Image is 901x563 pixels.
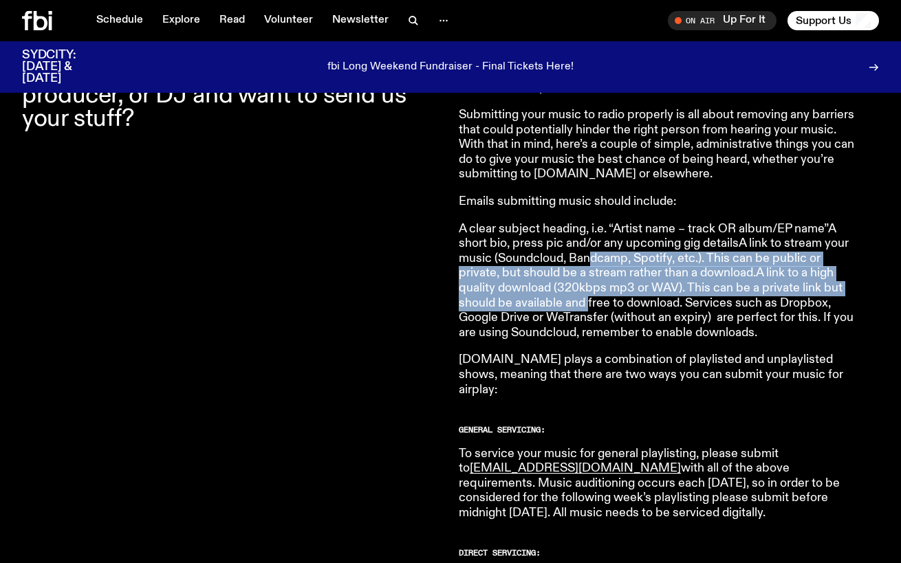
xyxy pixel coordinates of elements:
p: Submitting your music to radio properly is all about removing any barriers that could potentially... [459,108,855,182]
button: On AirUp For It [668,11,777,30]
a: Read [211,11,253,30]
p: A clear subject heading, i.e. “Artist name – track OR album/EP name”A short bio, press pic and/or... [459,222,855,341]
a: Volunteer [256,11,321,30]
p: fbi Long Weekend Fundraiser - Final Tickets Here! [327,61,574,74]
span: Support Us [796,14,851,27]
a: Newsletter [324,11,397,30]
p: To service your music for general playlisting, please submit to with all of the above requirement... [459,447,855,521]
p: [DOMAIN_NAME] plays a combination of playlisted and unplaylisted shows, meaning that there are tw... [459,353,855,397]
strong: DIRECT SERVICING: [459,547,541,558]
strong: GENERAL SERVICING: [459,424,545,435]
a: [EMAIL_ADDRESS][DOMAIN_NAME] [470,462,681,474]
a: Explore [154,11,208,30]
h3: SYDCITY: [DATE] & [DATE] [22,49,110,85]
p: Emails submitting music should include: [459,195,855,210]
button: Support Us [788,11,879,30]
p: Are you a musician, in a band, a producer, or DJ and want to send us your stuff? [22,60,442,131]
a: Schedule [88,11,151,30]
